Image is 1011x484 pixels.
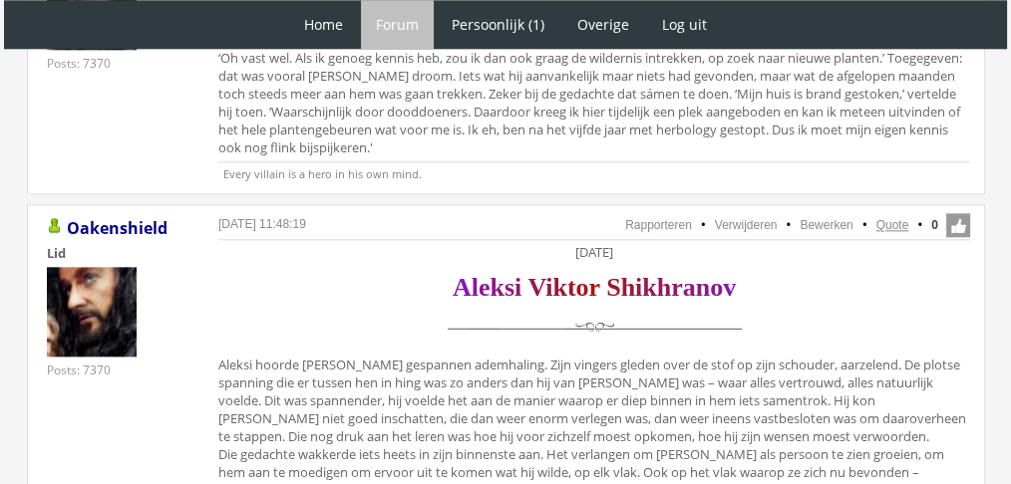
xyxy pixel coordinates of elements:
[876,218,909,232] a: Quote
[589,273,600,302] span: r
[715,218,778,232] a: Verwijderen
[47,218,63,234] img: Gebruiker is online
[606,273,620,302] span: S
[505,273,514,302] span: s
[635,273,642,302] span: i
[47,55,111,72] div: Posts: 7370
[218,243,970,261] div: [DATE]
[931,216,938,234] span: 0
[683,273,696,302] span: a
[625,218,692,232] a: Rapporteren
[642,273,656,302] span: k
[621,273,635,302] span: h
[514,273,521,302] span: i
[47,362,111,378] div: Posts: 7370
[696,273,710,302] span: n
[723,273,736,302] span: v
[218,217,306,231] a: [DATE] 11:48:19
[47,267,137,357] img: Oakenshield
[47,244,186,262] div: Lid
[453,273,472,302] span: A
[67,217,168,239] a: Oakenshield
[552,273,566,302] span: k
[567,273,576,302] span: t
[218,161,970,181] p: Every villain is a hero in his own mind.
[576,273,589,302] span: o
[479,273,491,302] span: e
[490,273,504,302] span: k
[527,273,545,302] span: V
[800,218,852,232] a: Bewerken
[671,273,683,302] span: r
[710,273,723,302] span: o
[545,273,552,302] span: i
[440,306,749,351] img: scheidingslijn.png
[657,273,671,302] span: h
[472,273,479,302] span: l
